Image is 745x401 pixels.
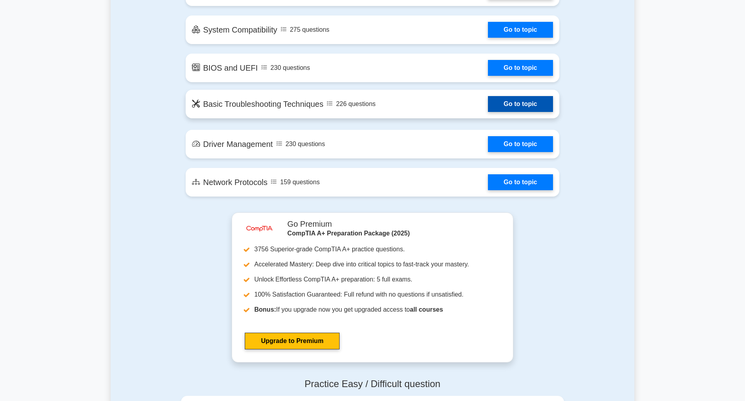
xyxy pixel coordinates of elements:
a: Upgrade to Premium [245,333,340,349]
h4: Practice Easy / Difficult question [181,378,564,390]
a: Go to topic [488,96,553,112]
a: Go to topic [488,22,553,38]
a: Go to topic [488,60,553,76]
a: Go to topic [488,136,553,152]
a: Go to topic [488,174,553,190]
